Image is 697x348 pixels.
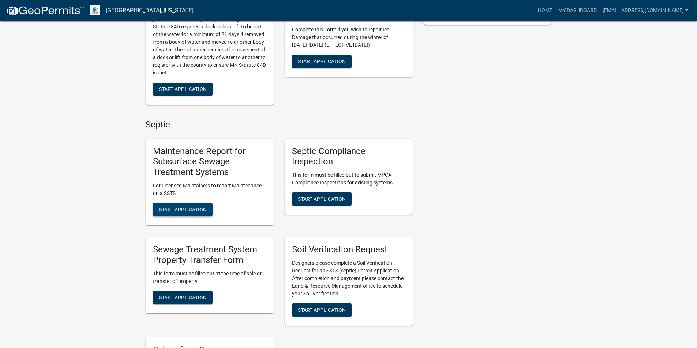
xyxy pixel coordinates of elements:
[159,294,207,300] span: Start Application
[153,270,266,285] p: This form must be filled out at the time of sale or transfer of property
[292,55,352,68] button: Start Application
[292,146,405,167] h5: Septic Compliance Inspection
[600,4,691,18] a: [EMAIL_ADDRESS][DOMAIN_NAME]
[292,26,405,49] p: Complete this Form if you wish to repair Ice Damage that occurred during the winter of [DATE]-[DA...
[153,244,266,265] h5: Sewage Treatment System Property Transfer Form
[535,4,555,18] a: Home
[292,244,405,255] h5: Soil Verification Request
[153,15,266,77] p: [GEOGRAPHIC_DATA] and [US_STATE] State Statute 84D requires a dock or boat lift to be out of the ...
[153,182,266,197] p: For Licensed Maintainers to report Maintenance on a SSTS
[292,171,405,187] p: This form must be filled out to submit MPCA Compliance Inspections for existing systems
[298,307,346,313] span: Start Application
[146,119,413,130] h4: Septic
[298,58,346,64] span: Start Application
[555,4,600,18] a: My Dashboard
[159,207,207,213] span: Start Application
[153,146,266,177] h5: Maintenance Report for Subsurface Sewage Treatment Systems
[153,83,213,96] button: Start Application
[153,203,213,216] button: Start Application
[106,4,194,17] a: [GEOGRAPHIC_DATA], [US_STATE]
[292,303,352,317] button: Start Application
[159,86,207,92] span: Start Application
[298,196,346,202] span: Start Application
[292,192,352,206] button: Start Application
[292,259,405,298] p: Designers please complete a Soil Verification Request for an SSTS (septic) Permit Application. Af...
[153,291,213,304] button: Start Application
[90,5,100,15] img: Otter Tail County, Minnesota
